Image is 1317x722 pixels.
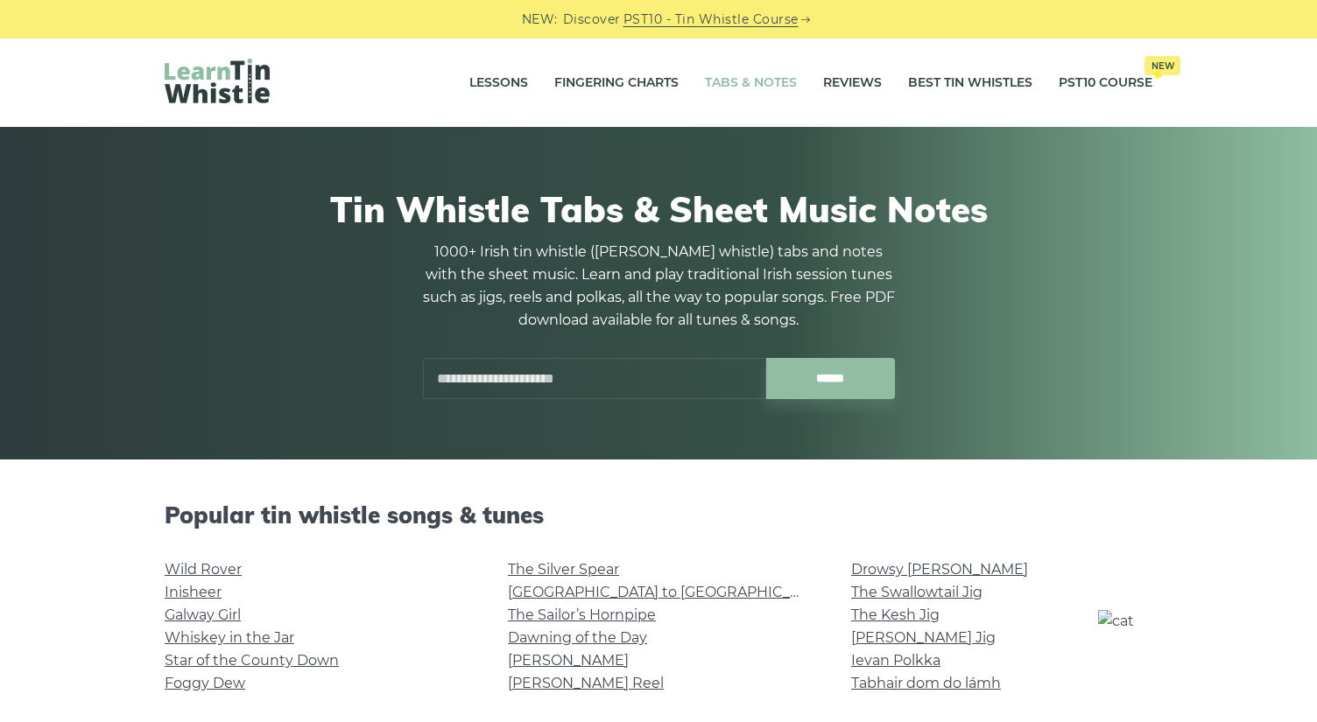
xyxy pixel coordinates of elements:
a: Ievan Polkka [851,652,940,669]
h1: Tin Whistle Tabs & Sheet Music Notes [165,188,1152,230]
a: Reviews [823,61,882,105]
a: Tabs & Notes [705,61,797,105]
a: [GEOGRAPHIC_DATA] to [GEOGRAPHIC_DATA] [508,584,831,600]
a: [PERSON_NAME] Reel [508,675,664,691]
a: Tabhair dom do lámh [851,675,1001,691]
span: New [1144,56,1180,75]
a: The Silver Spear [508,561,619,578]
a: Lessons [469,61,528,105]
a: [PERSON_NAME] Jig [851,629,996,646]
a: Fingering Charts [554,61,679,105]
a: Star of the County Down [165,652,339,669]
a: The Swallowtail Jig [851,584,982,600]
a: The Kesh Jig [851,606,940,623]
a: [PERSON_NAME] [508,652,629,669]
a: The Sailor’s Hornpipe [508,606,656,623]
a: Whiskey in the Jar [165,629,294,646]
a: Best Tin Whistles [908,61,1032,105]
p: 1000+ Irish tin whistle ([PERSON_NAME] whistle) tabs and notes with the sheet music. Learn and pl... [422,241,895,332]
a: Foggy Dew [165,675,245,691]
img: cat [1098,610,1210,722]
a: Inisheer [165,584,222,600]
a: Drowsy [PERSON_NAME] [851,561,1028,578]
a: Dawning of the Day [508,629,647,646]
a: Wild Rover [165,561,242,578]
a: Galway Girl [165,606,241,623]
h2: Popular tin whistle songs & tunes [165,501,1152,529]
img: LearnTinWhistle.com [165,59,270,103]
a: PST10 CourseNew [1059,61,1152,105]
